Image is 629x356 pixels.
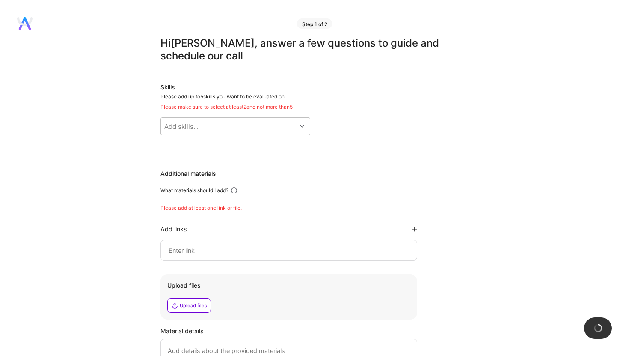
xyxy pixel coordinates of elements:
div: Additional materials [160,169,460,178]
div: Hi [PERSON_NAME] , answer a few questions to guide and schedule our call [160,37,460,62]
div: Add links [160,225,187,233]
div: Material details [160,326,460,335]
img: loading [593,323,603,333]
div: Please make sure to select at least 2 and not more than 5 [160,104,460,110]
div: Upload files [167,281,410,290]
div: Please add up to 5 skills you want to be evaluated on. [160,93,460,110]
div: Step 1 of 2 [297,18,332,29]
i: icon Upload2 [171,302,178,309]
div: Upload files [180,302,207,309]
div: Skills [160,83,460,92]
i: icon Chevron [300,124,304,128]
input: Enter link [168,245,410,255]
div: Please add at least one link or file. [160,205,460,211]
i: icon Info [230,187,238,194]
div: Add skills... [164,122,199,131]
div: What materials should I add? [160,187,228,194]
i: icon PlusBlackFlat [412,227,417,232]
